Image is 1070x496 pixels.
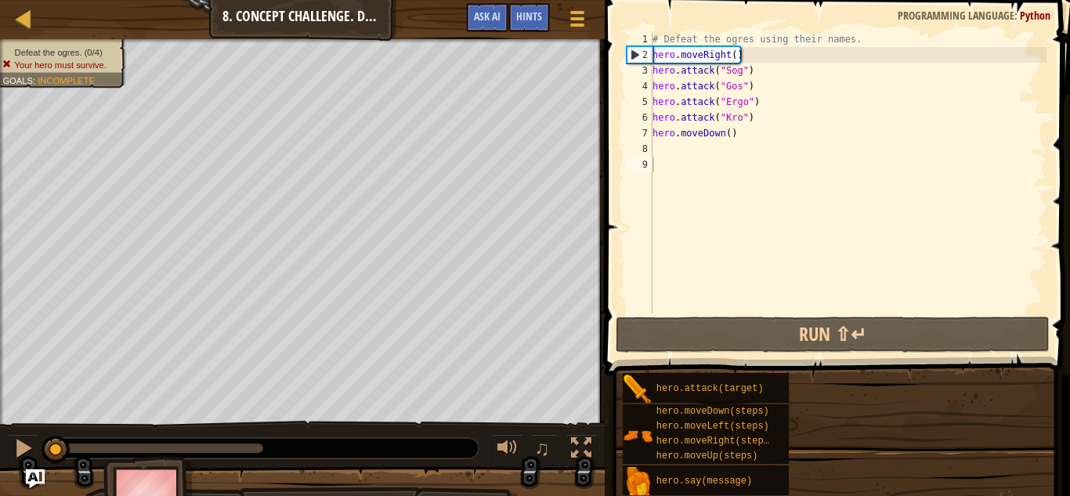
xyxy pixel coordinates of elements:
[15,47,103,57] span: Defeat the ogres. (0/4)
[616,317,1049,353] button: Run ⇧↵
[623,421,652,451] img: portrait.png
[26,469,45,488] button: Ask AI
[627,141,652,157] div: 8
[627,125,652,141] div: 7
[474,9,501,24] span: Ask AI
[2,46,117,59] li: Defeat the ogres.
[2,75,33,85] span: Goals
[1014,8,1020,23] span: :
[466,3,508,32] button: Ask AI
[656,421,769,432] span: hero.moveLeft(steps)
[558,3,597,40] button: Show game menu
[627,47,652,63] div: 2
[898,8,1014,23] span: Programming language
[656,383,764,394] span: hero.attack(target)
[15,60,107,70] span: Your hero must survive.
[516,9,542,24] span: Hints
[656,436,775,447] span: hero.moveRight(steps)
[2,59,117,71] li: Your hero must survive.
[656,406,769,417] span: hero.moveDown(steps)
[627,94,652,110] div: 5
[531,434,558,466] button: ♫
[1020,8,1050,23] span: Python
[38,75,95,85] span: Incomplete
[627,157,652,172] div: 9
[656,451,758,462] span: hero.moveUp(steps)
[627,63,652,78] div: 3
[33,75,38,85] span: :
[492,434,523,466] button: Adjust volume
[627,110,652,125] div: 6
[656,476,752,487] span: hero.say(message)
[623,375,652,404] img: portrait.png
[534,436,550,460] span: ♫
[566,434,597,466] button: Toggle fullscreen
[627,78,652,94] div: 4
[627,31,652,47] div: 1
[8,434,39,466] button: Ctrl + P: Pause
